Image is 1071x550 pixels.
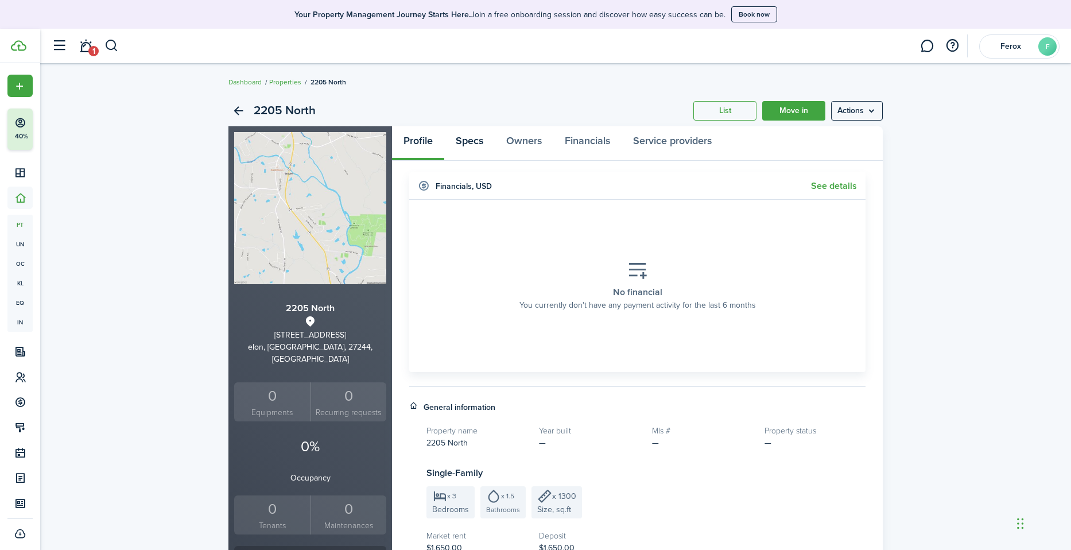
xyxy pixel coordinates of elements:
[314,498,384,520] div: 0
[552,490,576,502] span: x 1300
[553,126,622,161] a: Financials
[254,101,316,121] h2: 2205 North
[652,437,659,449] span: —
[436,180,492,192] h4: Financials , USD
[1017,506,1024,541] div: Drag
[228,77,262,87] a: Dashboard
[444,126,495,161] a: Specs
[237,498,308,520] div: 0
[234,132,386,284] img: Property avatar
[228,101,248,121] a: Back
[811,181,857,191] a: See details
[7,234,33,254] a: un
[7,254,33,273] a: oc
[426,425,527,437] h5: Property name
[234,329,386,341] div: [STREET_ADDRESS]
[311,77,346,87] span: 2205 North
[762,101,825,121] a: Move in
[831,101,883,121] button: Open menu
[234,495,311,535] a: 0Tenants
[7,293,33,312] a: eq
[88,46,99,56] span: 1
[234,436,386,458] p: 0%
[48,35,70,57] button: Open sidebar
[311,382,387,422] a: 0 Recurring requests
[237,406,308,419] small: Equipments
[539,425,640,437] h5: Year built
[234,472,386,484] p: Occupancy
[447,493,456,499] span: x 3
[519,299,756,311] placeholder-description: You currently don't have any payment activity for the last 6 months
[269,77,301,87] a: Properties
[765,425,866,437] h5: Property status
[731,6,777,22] button: Book now
[539,530,640,542] h5: Deposit
[234,382,311,422] a: 0Equipments
[237,520,308,532] small: Tenants
[7,215,33,234] a: pt
[916,32,938,61] a: Messaging
[104,36,119,56] button: Search
[537,503,571,516] span: Size, sq.ft
[426,437,468,449] span: 2205 North
[539,437,546,449] span: —
[1038,37,1057,56] avatar-text: F
[14,131,29,141] p: 40%
[11,40,26,51] img: TenantCloud
[613,285,662,299] placeholder-title: No financial
[7,312,33,332] a: in
[314,406,384,419] small: Recurring requests
[942,36,962,56] button: Open resource center
[7,75,33,97] button: Open menu
[693,101,756,121] a: List
[75,32,96,61] a: Notifications
[652,425,753,437] h5: Mls #
[234,301,386,316] h3: 2205 North
[765,437,771,449] span: —
[424,401,495,413] h4: General information
[831,101,883,121] menu-btn: Actions
[426,466,866,481] h3: Single-Family
[294,9,725,21] p: Join a free onboarding session and discover how easy success can be.
[988,42,1034,51] span: Ferox
[501,493,514,499] span: x 1.5
[311,495,387,535] a: 0Maintenances
[294,9,471,21] b: Your Property Management Journey Starts Here.
[7,109,103,150] button: 40%
[426,530,527,542] h5: Market rent
[314,385,384,407] div: 0
[622,126,723,161] a: Service providers
[495,126,553,161] a: Owners
[486,505,520,515] span: Bathrooms
[432,503,469,516] span: Bedrooms
[7,273,33,293] a: kl
[237,385,308,407] div: 0
[314,520,384,532] small: Maintenances
[234,341,386,365] div: elon, [GEOGRAPHIC_DATA], 27244, [GEOGRAPHIC_DATA]
[1014,495,1071,550] iframe: Chat Widget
